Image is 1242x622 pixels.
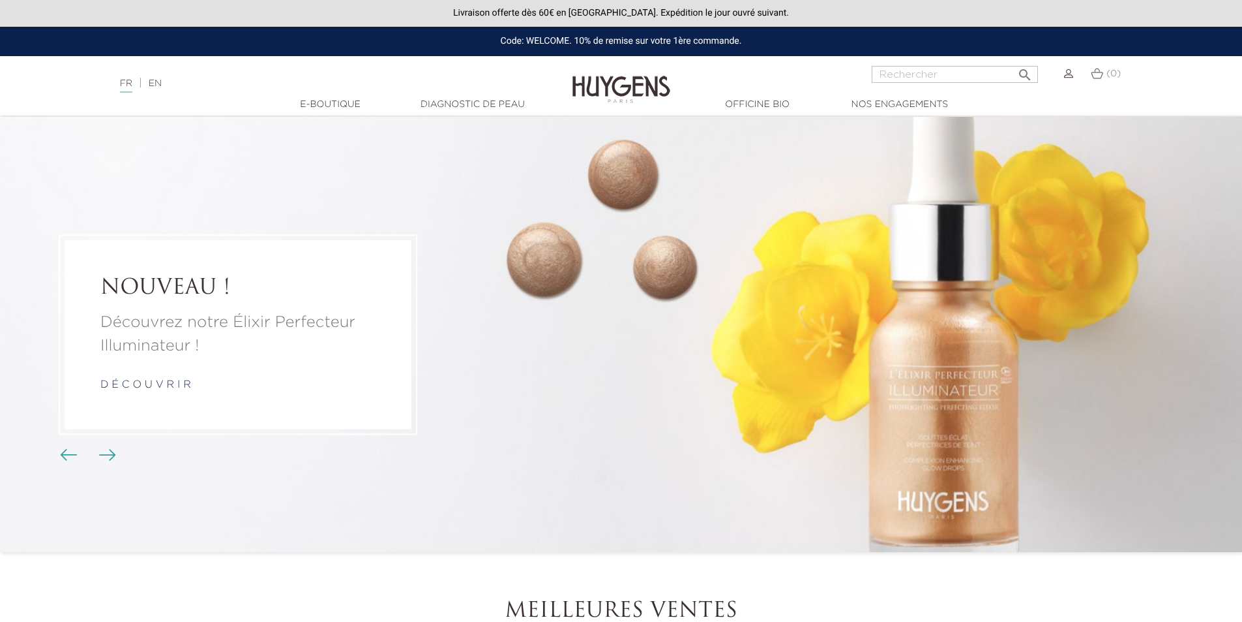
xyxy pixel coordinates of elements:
a: FR [120,79,132,93]
a: NOUVEAU ! [100,276,376,301]
div: Boutons du carrousel [65,446,108,465]
a: E-Boutique [265,98,396,112]
a: Officine Bio [692,98,823,112]
i:  [1017,63,1033,79]
a: Découvrez notre Élixir Perfecteur Illuminateur ! [100,311,376,358]
input: Rechercher [872,66,1038,83]
button:  [1013,62,1037,80]
img: Huygens [572,55,670,105]
a: d é c o u v r i r [100,380,191,390]
div: | [113,76,508,91]
a: Nos engagements [835,98,965,112]
span: (0) [1106,69,1121,78]
a: Diagnostic de peau [407,98,538,112]
a: EN [149,79,162,88]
